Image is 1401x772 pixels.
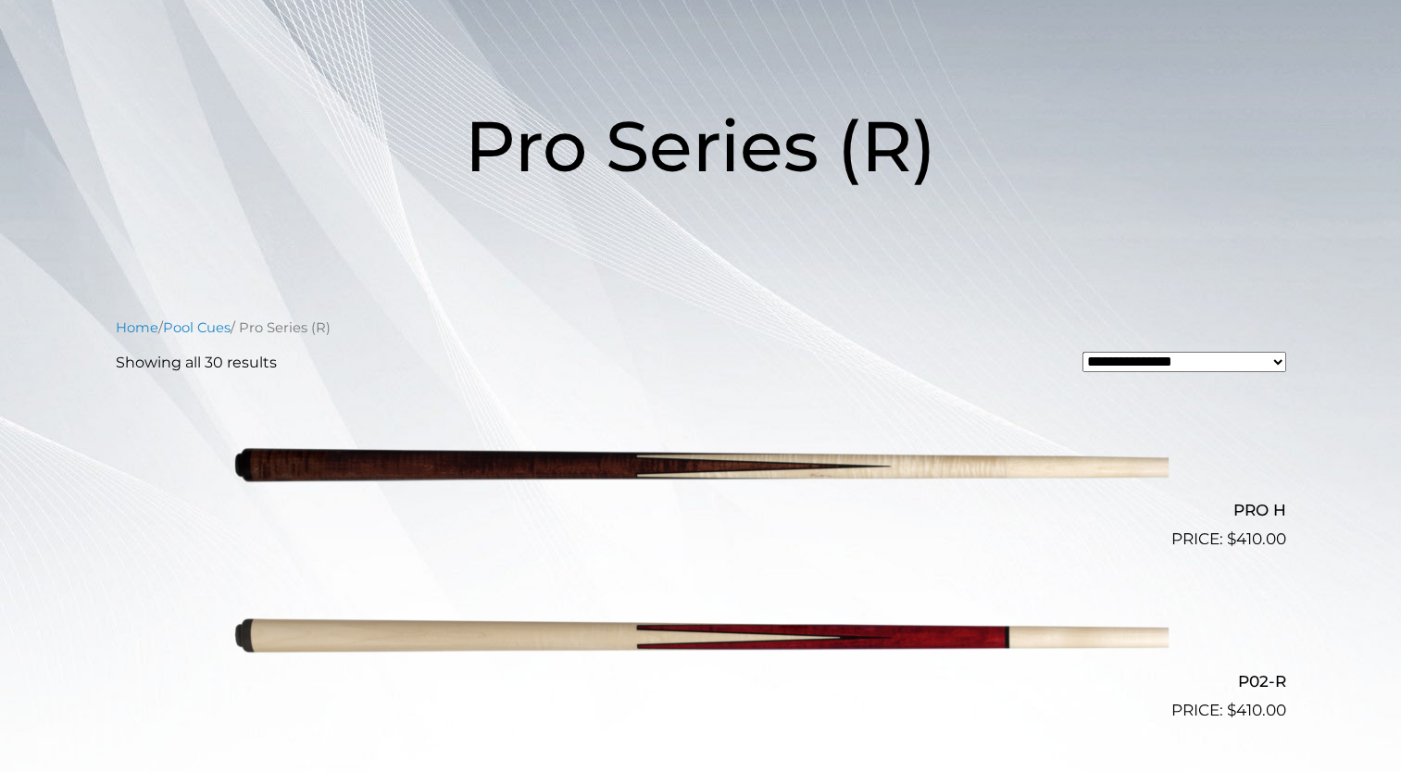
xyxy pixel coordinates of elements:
a: Home [116,319,158,336]
h2: P02-R [116,664,1286,698]
select: Shop order [1082,352,1286,372]
h2: PRO H [116,493,1286,528]
img: P02-R [233,559,1169,715]
span: Pro Series (R) [465,103,936,189]
bdi: 410.00 [1227,701,1286,719]
p: Showing all 30 results [116,352,277,374]
a: Pool Cues [163,319,231,336]
span: $ [1227,529,1236,548]
img: PRO H [233,389,1169,544]
a: PRO H $410.00 [116,389,1286,552]
a: P02-R $410.00 [116,559,1286,722]
nav: Breadcrumb [116,318,1286,338]
bdi: 410.00 [1227,529,1286,548]
span: $ [1227,701,1236,719]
